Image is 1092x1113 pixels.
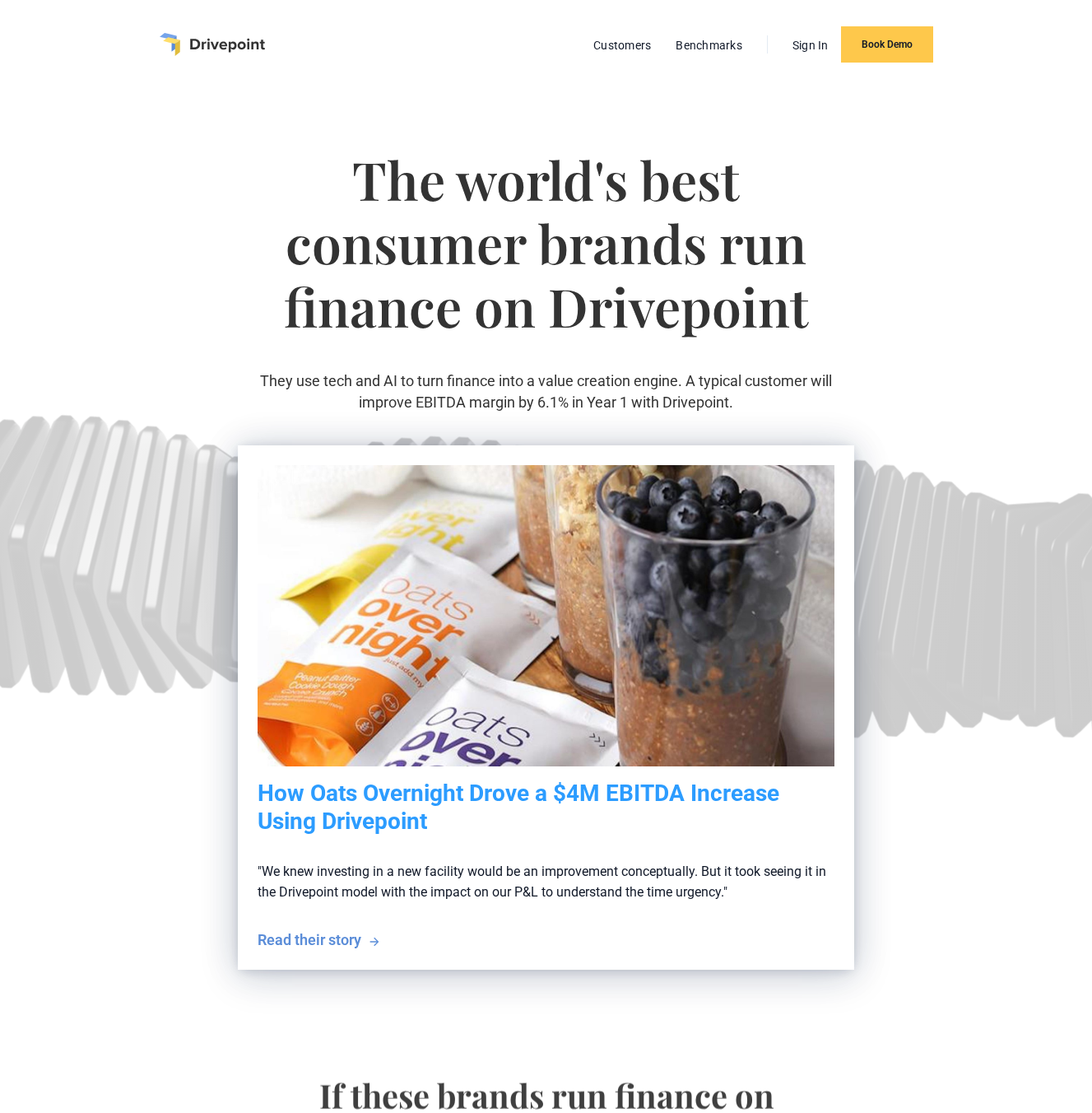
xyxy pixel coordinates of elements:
a: Sign In [784,35,837,56]
h5: How Oats Overnight Drove a $4M EBITDA Increase Using Drivepoint [258,780,834,835]
p: "We knew investing in a new facility would be an improvement conceptually. But it took seeing it ... [258,835,834,929]
p: They use tech and AI to turn finance into a value creation engine. A typical customer will improv... [238,370,853,412]
a: Benchmarks [667,35,750,56]
div: Read their story [258,929,361,950]
a: How Oats Overnight Drove a $4M EBITDA Increase Using Drivepoint"We knew investing in a new facili... [238,445,853,970]
h1: The world's best consumer brands run finance on Drivepoint [238,148,853,370]
a: Customers [585,35,659,56]
a: home [160,33,265,56]
a: Book Demo [841,26,933,63]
